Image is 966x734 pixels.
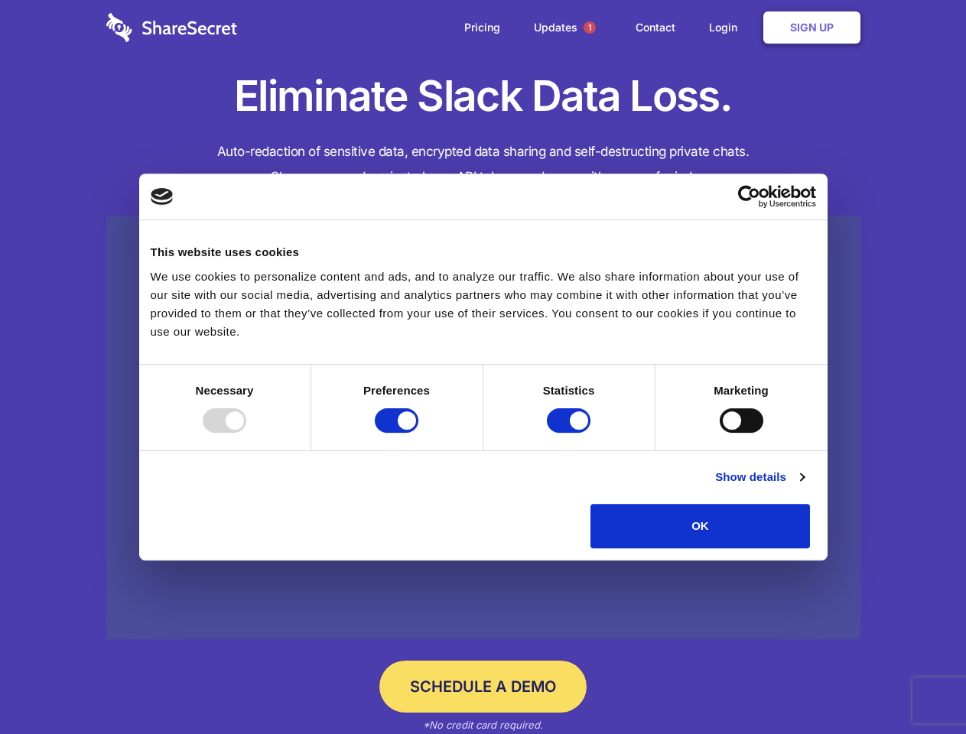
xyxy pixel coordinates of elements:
a: Login [694,4,760,51]
img: logo-wordmark-white-trans-d4663122ce5f474addd5e946df7df03e33cb6a1c49d2221995e7729f52c070b2.svg [106,13,237,42]
a: Pricing [449,4,516,51]
h4: Auto-redaction of sensitive data, encrypted data sharing and self-destructing private chats. Shar... [106,139,860,190]
a: Usercentrics Cookiebot - opens in a new window [682,185,816,208]
a: Contact [620,4,691,51]
a: Sign Up [763,11,860,44]
a: Schedule a Demo [379,661,587,713]
strong: Statistics [543,384,595,397]
a: Wistia video thumbnail [106,216,860,640]
em: *No credit card required. [423,719,543,731]
div: We use cookies to personalize content and ads, and to analyze our traffic. We also share informat... [151,268,816,341]
strong: Necessary [196,384,254,397]
div: This website uses cookies [151,243,816,261]
button: OK [590,504,810,548]
a: Show details [715,468,804,486]
strong: Preferences [363,384,430,397]
img: logo [151,188,174,205]
h1: Eliminate Slack Data Loss. [106,69,860,124]
strong: Marketing [714,384,769,397]
span: 1 [584,21,596,34]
